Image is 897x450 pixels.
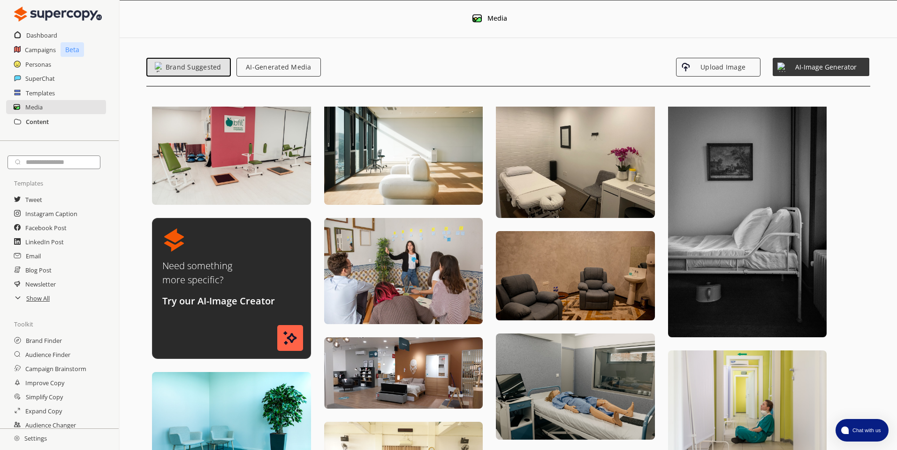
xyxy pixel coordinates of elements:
[472,14,482,23] img: Media Icon
[25,263,52,277] a: Blog Post
[25,71,55,85] a: SuperChat
[496,334,655,440] img: Unsplash Image 15
[162,63,225,71] span: Brand Suggested
[487,15,507,22] div: Media
[25,362,86,376] a: Campaign Brainstorm
[61,42,84,57] p: Beta
[26,249,41,263] a: Email
[283,326,297,350] img: Weather Stars Icon
[668,99,827,337] img: Unsplash Image 19
[25,235,64,249] a: LinkedIn Post
[25,404,62,418] a: Expand Copy
[849,427,883,434] span: Chat with us
[26,28,57,42] a: Dashboard
[836,419,889,442] button: atlas-launcher
[25,418,76,432] a: Audience Changer
[691,63,755,71] span: Upload Image
[146,58,231,77] button: Emoji IconBrand Suggested
[25,43,56,57] a: Campaigns
[496,231,655,320] img: Unsplash Image 14
[772,57,870,77] button: Weather Stars IconAI-Image Generator
[152,99,311,205] img: Unsplash Image 1
[787,63,865,71] span: AI-Image Generator
[26,86,55,100] a: Templates
[324,99,483,205] img: Unsplash Image 7
[162,228,186,252] img: AI Icon
[242,63,316,71] span: AI-Generated Media
[676,58,760,77] button: Upload IconUpload Image
[324,337,483,409] img: Unsplash Image 9
[26,334,62,348] a: Brand Finder
[25,57,51,71] a: Personas
[25,207,77,221] a: Instagram Caption
[25,100,43,114] a: Media
[25,221,67,235] a: Facebook Post
[777,62,787,72] img: Weather Stars Icon
[25,277,56,291] a: Newsletter
[236,58,321,77] button: AI-Generated Media
[324,218,483,324] img: Unsplash Image 8
[25,376,64,390] a: Improve Copy
[14,5,102,23] img: Close
[26,390,63,404] a: Simplify Copy
[25,193,42,207] a: Tweet
[14,435,20,441] img: Close
[26,291,50,305] a: Show All
[26,115,49,129] a: Content
[681,62,691,72] img: Upload Icon
[162,294,275,308] p: Try our AI-Image Creator
[25,348,70,362] a: Audience Finder
[155,62,162,72] img: Emoji Icon
[162,259,233,287] p: Need something more specific?
[496,99,655,218] img: Unsplash Image 13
